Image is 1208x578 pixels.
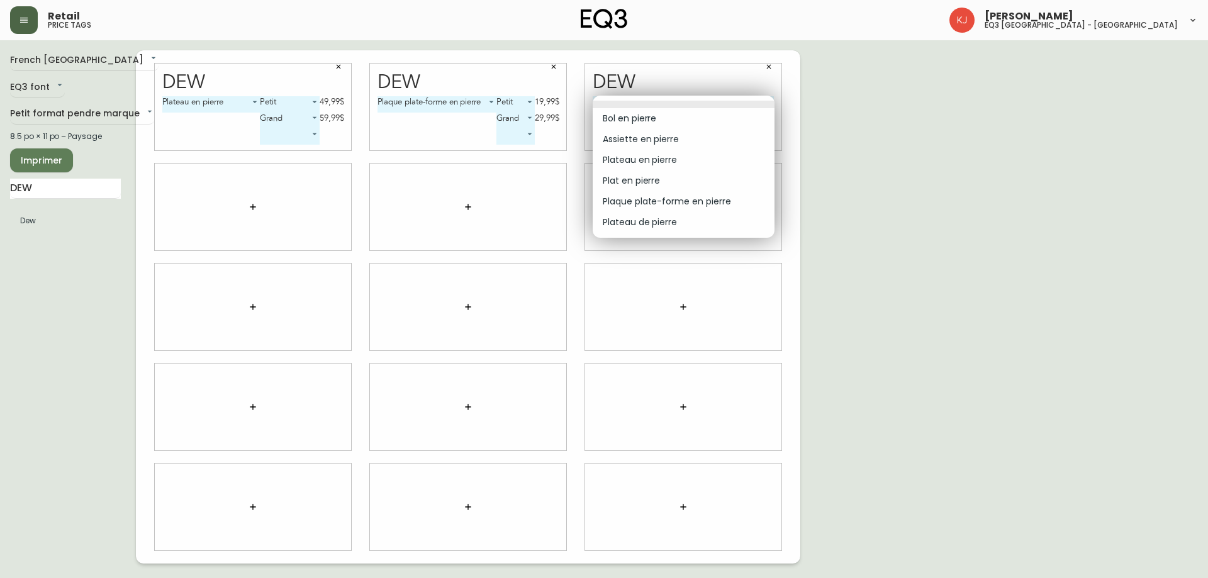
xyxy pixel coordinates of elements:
[593,212,775,233] li: Plateau de pierre
[593,108,775,129] li: Bol en pierre
[593,191,775,212] li: Plaque plate-forme en pierre
[593,150,775,170] li: Plateau en pierre
[593,129,775,150] li: Assiette en pierre
[593,170,775,191] li: Plat en pierre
